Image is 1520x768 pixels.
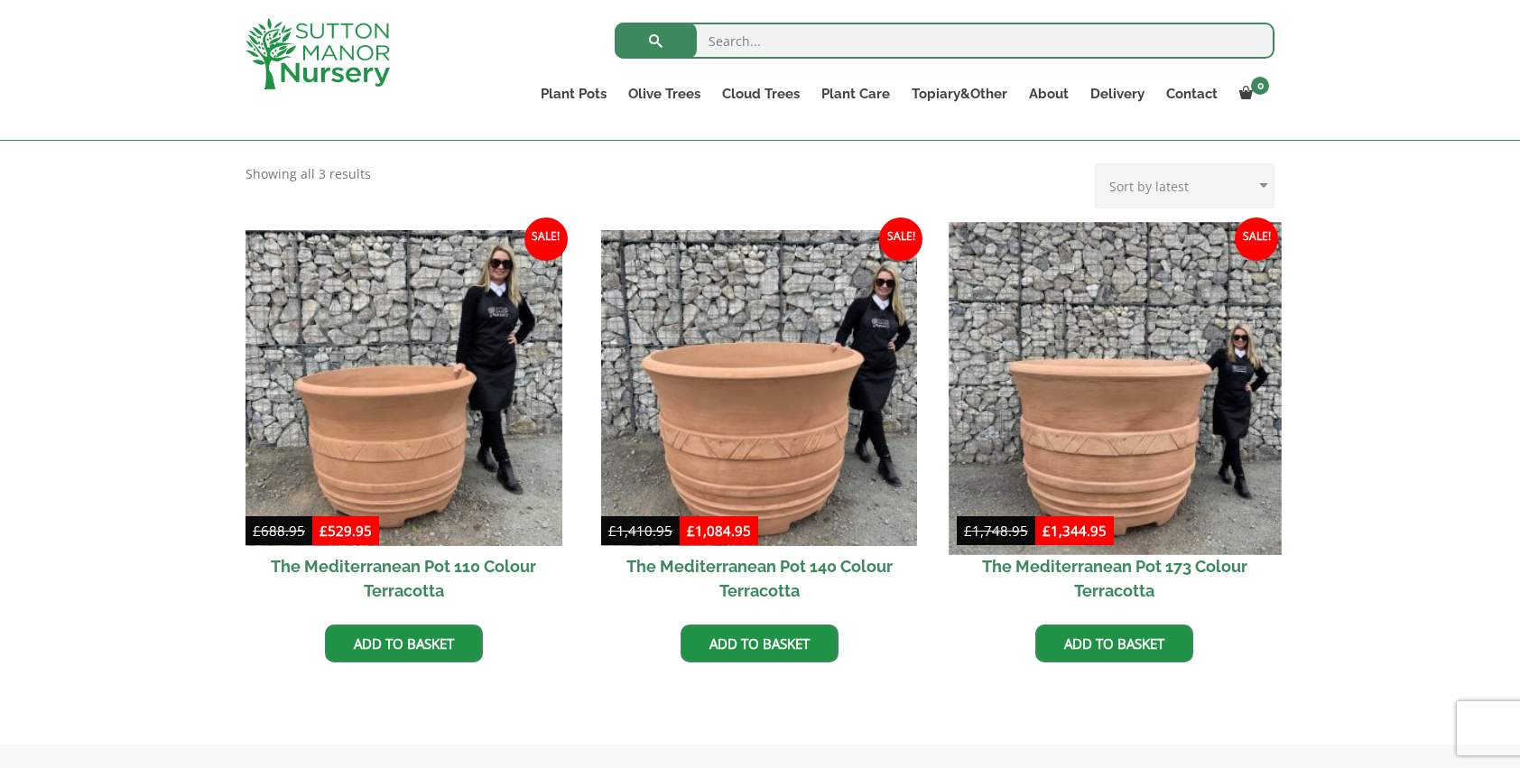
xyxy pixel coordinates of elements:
h2: The Mediterranean Pot 140 Colour Terracotta [601,546,918,611]
span: £ [1043,522,1051,540]
img: The Mediterranean Pot 173 Colour Terracotta [949,222,1281,554]
a: About [1018,81,1080,106]
input: Search... [615,23,1274,59]
bdi: 1,410.95 [608,522,672,540]
a: Cloud Trees [711,81,811,106]
bdi: 1,084.95 [687,522,751,540]
a: Sale! The Mediterranean Pot 110 Colour Terracotta [246,230,562,612]
a: Plant Pots [530,81,617,106]
span: Sale! [524,217,568,261]
img: The Mediterranean Pot 110 Colour Terracotta [246,230,562,547]
a: Add to basket: “The Mediterranean Pot 140 Colour Terracotta” [681,625,839,662]
span: £ [320,522,328,540]
span: £ [964,522,972,540]
span: Sale! [879,217,922,261]
bdi: 1,344.95 [1043,522,1107,540]
h2: The Mediterranean Pot 173 Colour Terracotta [957,546,1274,611]
a: Sale! The Mediterranean Pot 140 Colour Terracotta [601,230,918,612]
img: The Mediterranean Pot 140 Colour Terracotta [601,230,918,547]
bdi: 529.95 [320,522,372,540]
a: Olive Trees [617,81,711,106]
span: £ [608,522,616,540]
span: £ [687,522,695,540]
a: Add to basket: “The Mediterranean Pot 110 Colour Terracotta” [325,625,483,662]
select: Shop order [1095,163,1274,208]
a: Plant Care [811,81,901,106]
bdi: 688.95 [253,522,305,540]
img: logo [246,18,390,89]
bdi: 1,748.95 [964,522,1028,540]
a: Topiary&Other [901,81,1018,106]
a: Add to basket: “The Mediterranean Pot 173 Colour Terracotta” [1035,625,1193,662]
h2: The Mediterranean Pot 110 Colour Terracotta [246,546,562,611]
a: Sale! The Mediterranean Pot 173 Colour Terracotta [957,230,1274,612]
p: Showing all 3 results [246,163,371,185]
a: 0 [1228,81,1274,106]
a: Delivery [1080,81,1155,106]
span: £ [253,522,261,540]
span: Sale! [1235,217,1278,261]
a: Contact [1155,81,1228,106]
span: 0 [1251,77,1269,95]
